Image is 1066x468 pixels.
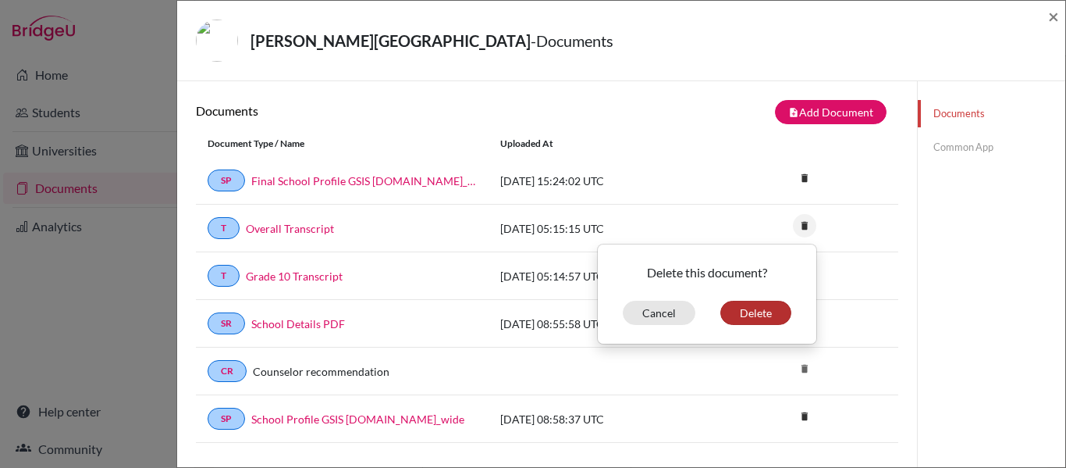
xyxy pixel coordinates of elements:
i: delete [793,166,816,190]
div: Document Type / Name [196,137,489,151]
span: - Documents [531,31,613,50]
div: [DATE] 15:24:02 UTC [489,173,723,189]
a: T [208,217,240,239]
div: [DATE] 08:55:58 UTC [489,316,723,332]
a: T [208,265,240,287]
a: delete [793,169,816,190]
a: delete [793,407,816,428]
i: delete [793,405,816,428]
a: CR [208,360,247,382]
div: [DATE] 05:15:15 UTC [489,220,723,237]
p: Delete this document? [610,263,804,282]
a: Overall Transcript [246,220,334,237]
div: delete [597,244,817,345]
a: School Profile GSIS [DOMAIN_NAME]_wide [251,411,464,427]
i: note_add [788,107,799,118]
button: Cancel [623,301,695,325]
h6: Documents [196,103,547,118]
span: × [1048,5,1059,27]
strong: [PERSON_NAME][GEOGRAPHIC_DATA] [251,31,531,50]
i: delete [793,357,816,380]
button: note_addAdd Document [775,100,887,124]
a: Counselor recommendation [253,363,389,380]
div: [DATE] 08:58:37 UTC [489,411,723,427]
a: Common App [918,134,1065,161]
a: SP [208,170,245,191]
a: Grade 10 Transcript [246,268,343,284]
a: School Details PDF [251,316,345,332]
i: delete [793,214,816,238]
a: Final School Profile GSIS [DOMAIN_NAME]_wide [251,173,477,189]
div: Uploaded at [489,137,723,151]
a: SR [208,313,245,334]
a: Documents [918,100,1065,127]
a: SP [208,408,245,430]
div: [DATE] 05:14:57 UTC [489,268,723,284]
button: Delete [720,301,791,325]
button: Close [1048,7,1059,26]
a: delete [793,216,816,238]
